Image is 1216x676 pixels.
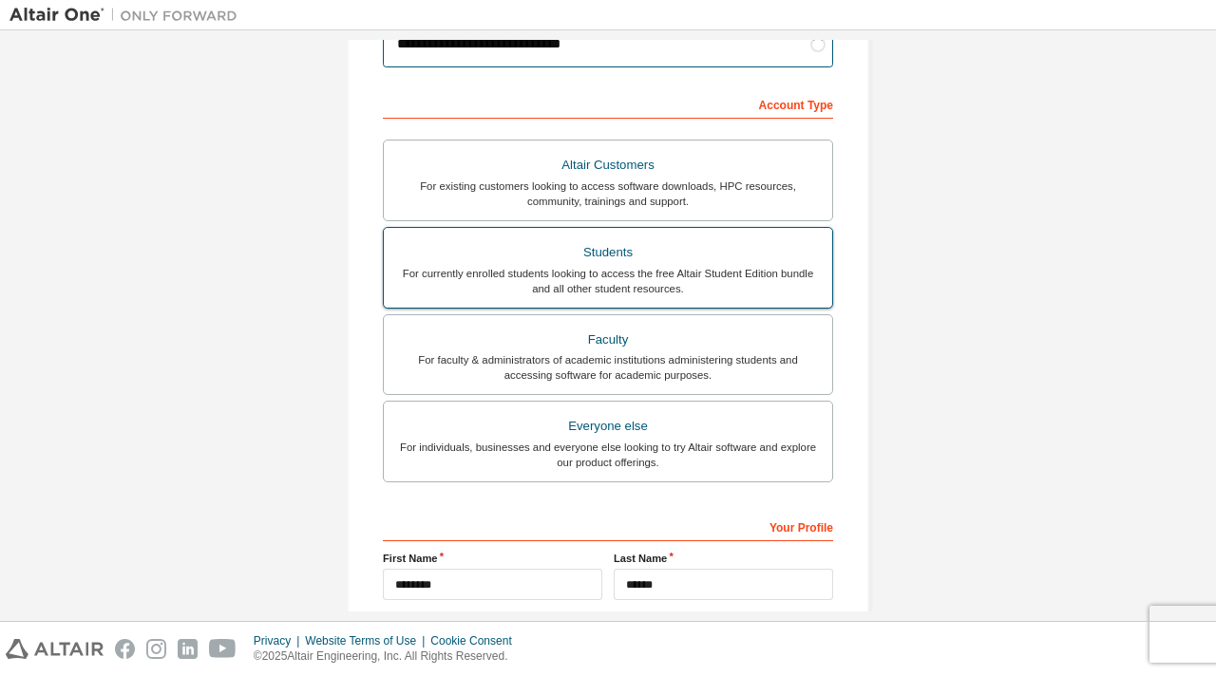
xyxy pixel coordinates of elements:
[395,327,821,353] div: Faculty
[430,633,522,648] div: Cookie Consent
[209,639,237,659] img: youtube.svg
[383,511,833,541] div: Your Profile
[305,633,430,648] div: Website Terms of Use
[146,639,166,659] img: instagram.svg
[383,551,602,566] label: First Name
[395,239,821,266] div: Students
[395,152,821,178] div: Altair Customers
[115,639,135,659] img: facebook.svg
[254,633,305,648] div: Privacy
[395,413,821,440] div: Everyone else
[395,266,821,296] div: For currently enrolled students looking to access the free Altair Student Edition bundle and all ...
[395,440,821,470] div: For individuals, businesses and everyone else looking to try Altair software and explore our prod...
[178,639,198,659] img: linkedin.svg
[395,178,821,209] div: For existing customers looking to access software downloads, HPC resources, community, trainings ...
[383,88,833,119] div: Account Type
[614,551,833,566] label: Last Name
[254,648,523,665] p: © 2025 Altair Engineering, Inc. All Rights Reserved.
[395,352,821,383] div: For faculty & administrators of academic institutions administering students and accessing softwa...
[9,6,247,25] img: Altair One
[6,639,104,659] img: altair_logo.svg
